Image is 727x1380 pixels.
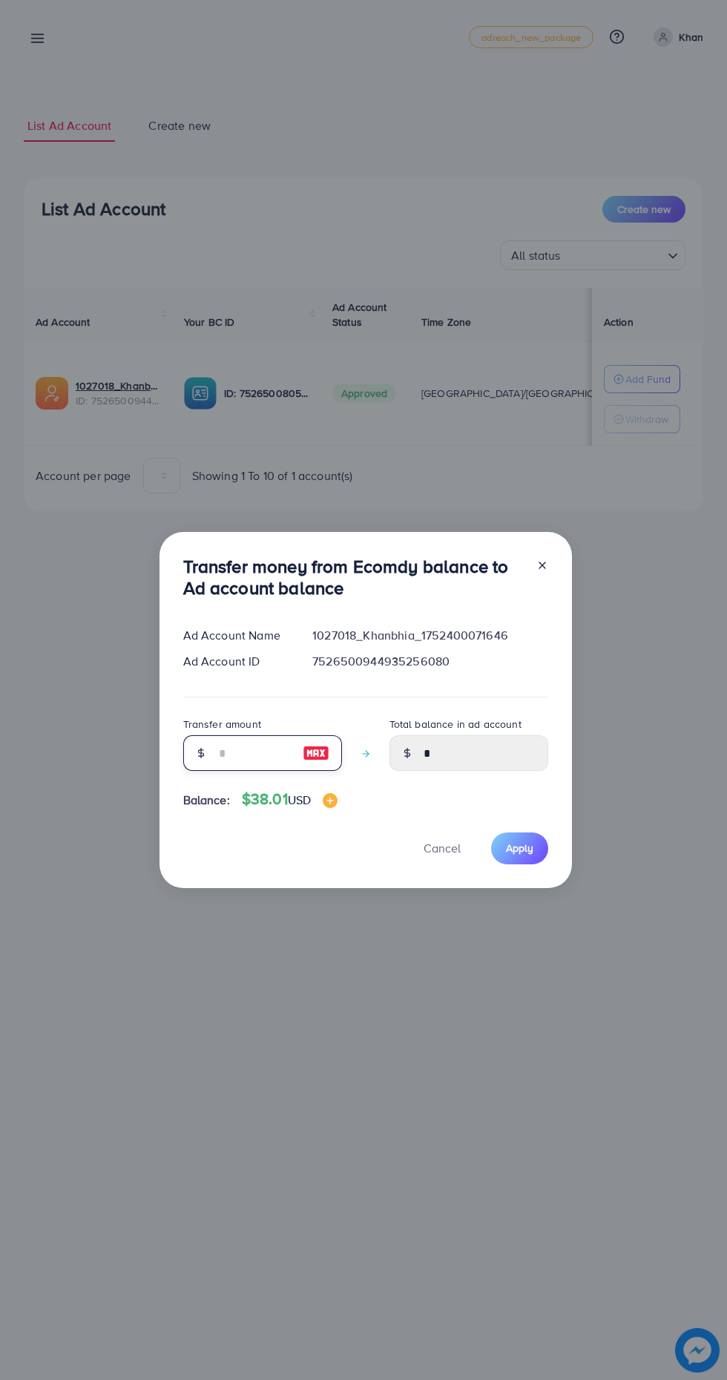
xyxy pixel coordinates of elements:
span: Apply [506,841,533,855]
img: image [323,793,338,808]
label: Transfer amount [183,717,261,732]
img: image [303,744,329,762]
div: 7526500944935256080 [300,653,559,670]
div: 1027018_Khanbhia_1752400071646 [300,627,559,644]
h4: $38.01 [242,790,338,809]
h3: Transfer money from Ecomdy balance to Ad account balance [183,556,524,599]
div: Ad Account ID [171,653,301,670]
span: Balance: [183,792,230,809]
button: Cancel [405,832,479,864]
button: Apply [491,832,548,864]
div: Ad Account Name [171,627,301,644]
span: USD [288,792,311,808]
label: Total balance in ad account [389,717,522,732]
span: Cancel [424,840,461,856]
